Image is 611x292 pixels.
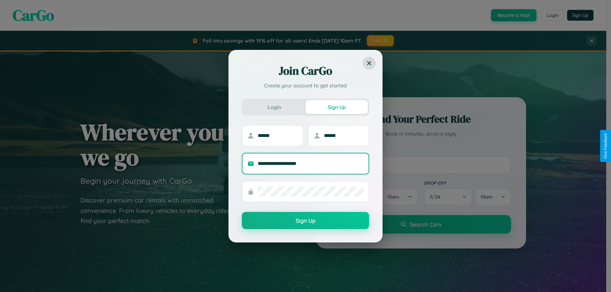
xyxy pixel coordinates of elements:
h2: Join CarGo [242,63,369,78]
button: Login [243,100,305,114]
div: Give Feedback [603,133,608,159]
button: Sign Up [305,100,368,114]
button: Sign Up [242,212,369,229]
p: Create your account to get started [242,82,369,89]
